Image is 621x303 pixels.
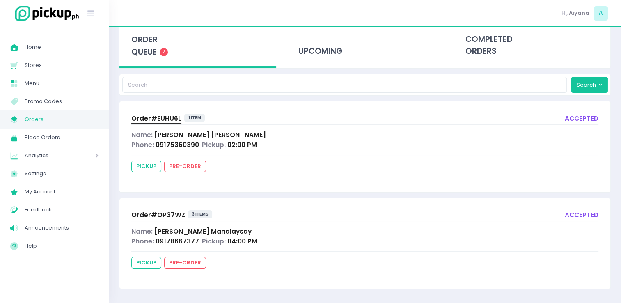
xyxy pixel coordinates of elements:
span: Settings [25,168,99,179]
span: Orders [25,114,99,125]
span: pickup [131,257,161,269]
span: 1 item [184,114,205,122]
span: Announcements [25,223,99,233]
span: Place Orders [25,132,99,143]
span: Home [25,42,99,53]
span: Name: [131,227,153,236]
div: accepted [565,114,598,125]
span: Hi, [561,9,568,17]
span: 09175360390 [156,140,199,149]
span: 3 items [188,210,213,218]
span: 02:00 PM [227,140,257,149]
span: Order# OP37WZ [131,211,185,219]
span: Pickup: [202,237,226,246]
span: Aiyana [569,9,589,17]
div: accepted [565,210,598,221]
span: 04:00 PM [227,237,257,246]
span: 2 [160,48,168,56]
span: pre-order [164,161,206,172]
span: Phone: [131,237,154,246]
span: Menu [25,78,99,89]
span: Phone: [131,140,154,149]
div: upcoming [286,25,443,66]
span: order queue [131,34,158,57]
span: Promo Codes [25,96,99,107]
span: [PERSON_NAME] Manalaysay [154,227,252,236]
span: Analytics [25,150,72,161]
a: Order#EUHU6L [131,114,181,125]
span: Order# EUHU6L [131,114,181,123]
span: Name: [131,131,153,139]
span: My Account [25,186,99,197]
span: pickup [131,161,161,172]
div: completed orders [454,25,610,66]
span: [PERSON_NAME] [PERSON_NAME] [154,131,266,139]
span: pre-order [164,257,206,269]
span: 09178667377 [156,237,199,246]
span: Pickup: [202,140,226,149]
a: Order#OP37WZ [131,210,185,221]
input: Search [122,77,567,92]
span: Help [25,241,99,251]
span: Feedback [25,204,99,215]
button: Search [571,77,608,92]
img: logo [10,5,80,22]
span: A [594,6,608,21]
span: Stores [25,60,99,71]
